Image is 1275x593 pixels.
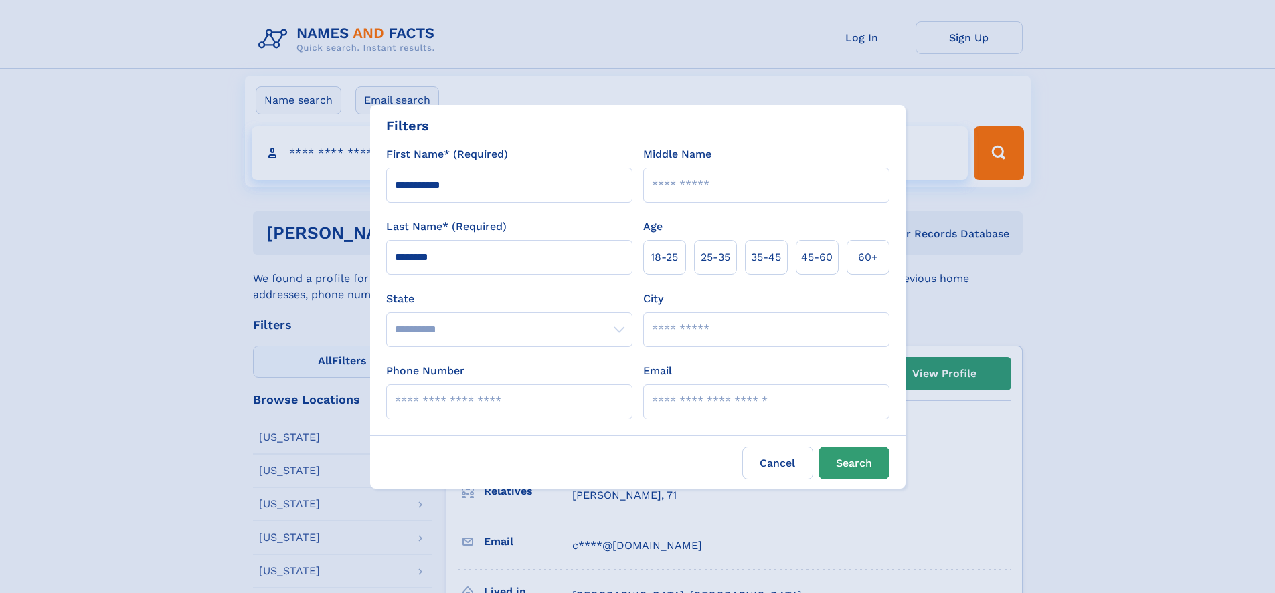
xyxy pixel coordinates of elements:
label: Phone Number [386,363,464,379]
div: Filters [386,116,429,136]
label: Last Name* (Required) [386,219,507,235]
label: City [643,291,663,307]
span: 45‑60 [801,249,833,265]
span: 35‑45 [751,249,781,265]
label: State [386,291,632,307]
label: Age [643,219,663,235]
span: 18‑25 [651,249,678,265]
label: Middle Name [643,146,711,162]
label: First Name* (Required) [386,146,508,162]
label: Email [643,363,672,379]
span: 60+ [858,249,878,265]
span: 25‑35 [701,249,730,265]
button: Search [819,447,889,479]
label: Cancel [742,447,813,479]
